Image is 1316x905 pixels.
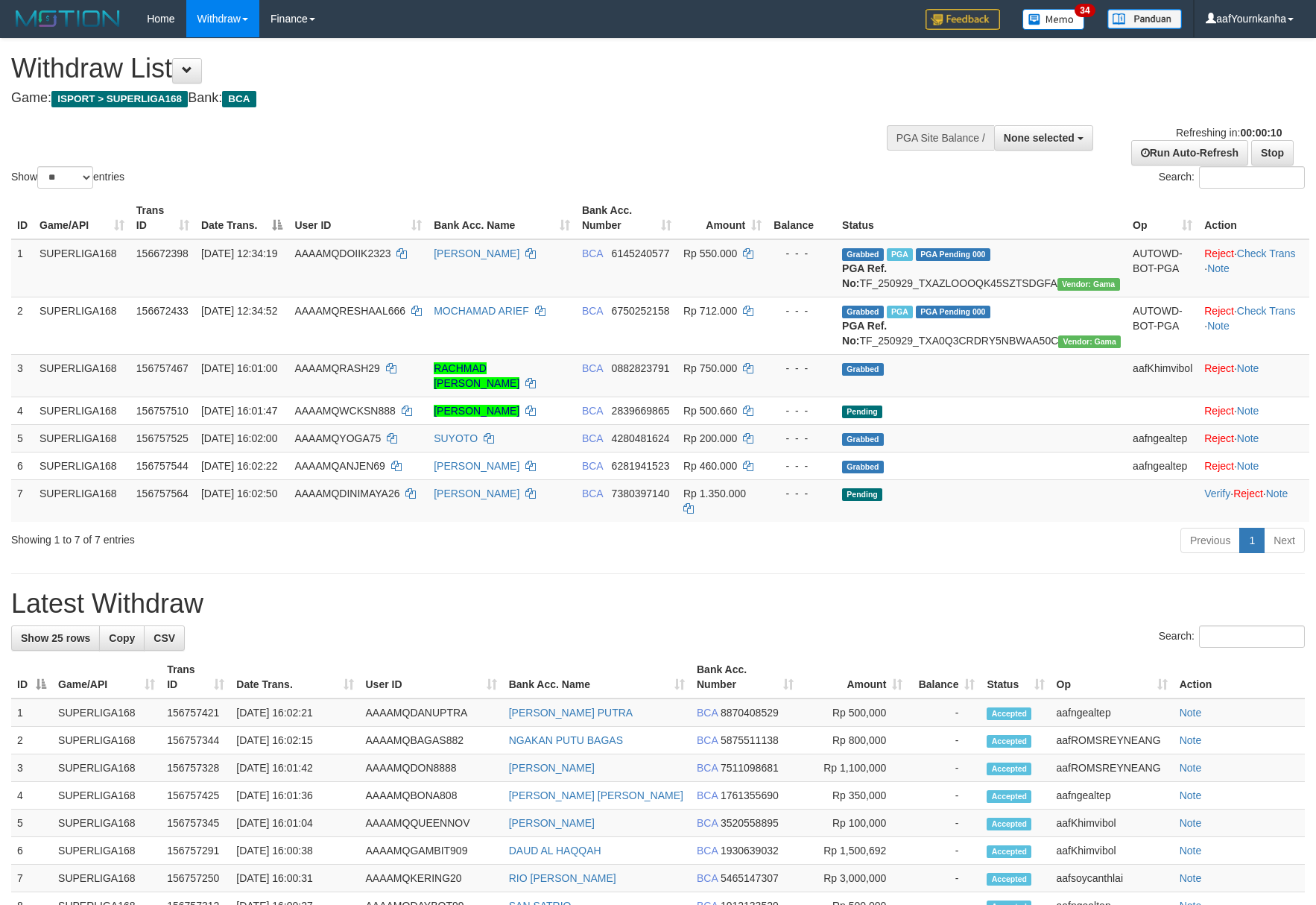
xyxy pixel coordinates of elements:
span: BCA [582,488,603,499]
strong: 00:00:10 [1240,127,1282,139]
span: Grabbed [842,433,884,446]
th: Action [1174,656,1305,699]
span: BCA [697,789,718,801]
td: · [1198,354,1309,397]
th: Trans ID: activate to sort column ascending [161,656,230,699]
select: Showentries [37,166,93,189]
a: Note [1180,734,1202,746]
span: Copy 6145240577 to clipboard [612,247,670,259]
span: BCA [697,762,718,774]
td: aafKhimvibol [1127,354,1198,397]
span: 156757544 [136,460,189,472]
td: - [908,837,981,865]
label: Show entries [11,166,124,189]
span: [DATE] 12:34:19 [201,247,277,259]
td: aafROMSREYNEANG [1051,727,1174,754]
span: Grabbed [842,461,884,473]
td: - [908,782,981,810]
a: Note [1237,460,1259,472]
td: SUPERLIGA168 [52,810,161,837]
th: Bank Acc. Number: activate to sort column ascending [691,656,800,699]
td: Rp 3,000,000 [800,865,908,892]
td: aafngealtep [1051,699,1174,727]
td: 2 [11,727,52,754]
th: Date Trans.: activate to sort column ascending [230,656,359,699]
span: [DATE] 16:01:47 [201,405,277,417]
td: 156757344 [161,727,230,754]
span: Copy 0882823791 to clipboard [612,362,670,374]
span: Copy 2839669865 to clipboard [612,405,670,417]
td: [DATE] 16:00:38 [230,837,359,865]
span: BCA [582,460,603,472]
td: 6 [11,837,52,865]
td: AAAAMQQUEENNOV [360,810,503,837]
td: - [908,699,981,727]
td: aafKhimvibol [1051,837,1174,865]
span: BCA [582,432,603,444]
span: Pending [842,406,882,418]
a: RACHMAD [PERSON_NAME] [434,362,519,389]
span: 34 [1075,4,1095,17]
span: AAAAMQANJEN69 [294,460,385,472]
input: Search: [1199,625,1305,648]
td: SUPERLIGA168 [34,424,130,452]
a: DAUD AL HAQQAH [509,845,601,857]
span: Grabbed [842,306,884,318]
td: · · [1198,297,1309,354]
td: [DATE] 16:01:04 [230,810,359,837]
span: AAAAMQDOIIK2323 [294,247,390,259]
span: ISPORT > SUPERLIGA168 [51,91,188,107]
a: Note [1180,845,1202,857]
td: aafngealtep [1051,782,1174,810]
td: - [908,810,981,837]
th: Amount: activate to sort column ascending [800,656,908,699]
label: Search: [1159,166,1305,189]
img: Button%20Memo.svg [1022,9,1085,30]
a: Reject [1204,432,1234,444]
span: Copy 8870408529 to clipboard [721,707,779,719]
img: panduan.png [1107,9,1182,29]
td: SUPERLIGA168 [52,865,161,892]
td: 156757291 [161,837,230,865]
span: Vendor URL: https://trx31.1velocity.biz [1058,335,1121,348]
b: PGA Ref. No: [842,320,887,347]
span: AAAAMQRESHAAL666 [294,305,405,317]
td: AAAAMQBAGAS882 [360,727,503,754]
label: Search: [1159,625,1305,648]
th: User ID: activate to sort column ascending [288,197,428,239]
span: Rp 550.000 [683,247,737,259]
span: 156672398 [136,247,189,259]
td: Rp 1,500,692 [800,837,908,865]
td: 156757425 [161,782,230,810]
th: Game/API: activate to sort column ascending [52,656,161,699]
span: Pending [842,488,882,501]
span: PGA Pending [916,248,990,261]
span: BCA [697,734,718,746]
td: · [1198,452,1309,479]
div: - - - [774,458,830,473]
span: Show 25 rows [21,632,90,644]
a: Note [1207,320,1230,332]
td: 4 [11,397,34,424]
td: 156757250 [161,865,230,892]
a: Reject [1204,362,1234,374]
h1: Latest Withdraw [11,589,1305,619]
span: BCA [222,91,256,107]
a: Previous [1180,528,1240,553]
h1: Withdraw List [11,54,862,83]
span: Accepted [987,818,1031,830]
th: User ID: activate to sort column ascending [360,656,503,699]
span: Marked by aafsoycanthlai [887,248,913,261]
span: Accepted [987,763,1031,775]
a: [PERSON_NAME] [434,247,519,259]
span: Copy 7511098681 to clipboard [721,762,779,774]
th: Trans ID: activate to sort column ascending [130,197,195,239]
a: CSV [144,625,185,651]
a: [PERSON_NAME] [PERSON_NAME] [509,789,683,801]
a: Stop [1251,140,1294,165]
a: Note [1180,789,1202,801]
td: 156757345 [161,810,230,837]
th: Bank Acc. Number: activate to sort column ascending [576,197,677,239]
td: 2 [11,297,34,354]
div: - - - [774,403,830,418]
